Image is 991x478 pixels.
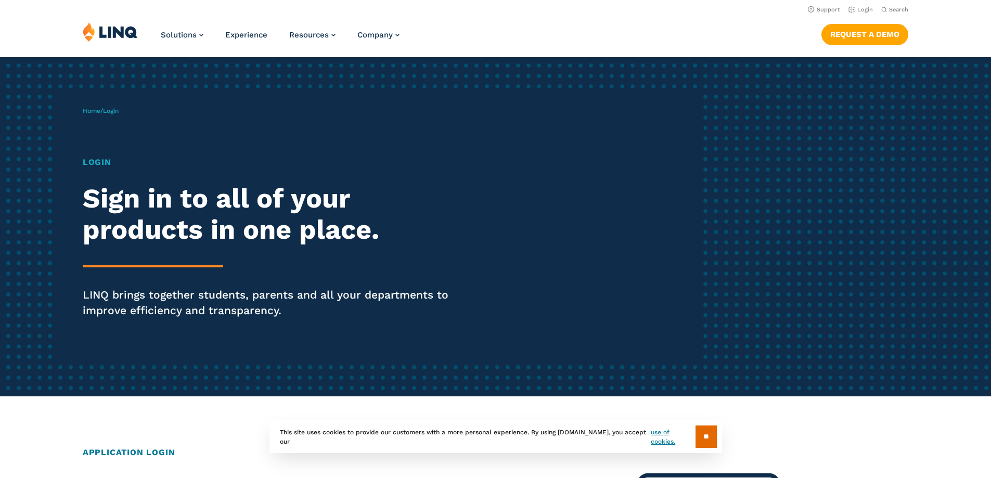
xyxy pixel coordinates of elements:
span: / [83,107,119,114]
nav: Button Navigation [821,22,908,45]
a: Login [848,6,873,13]
a: Company [357,30,400,40]
h1: Login [83,156,465,169]
a: Solutions [161,30,203,40]
a: Resources [289,30,336,40]
a: Home [83,107,100,114]
span: Resources [289,30,329,40]
span: Login [103,107,119,114]
a: use of cookies. [651,428,695,446]
nav: Primary Navigation [161,22,400,56]
a: Experience [225,30,267,40]
a: Request a Demo [821,24,908,45]
span: Company [357,30,393,40]
p: LINQ brings together students, parents and all your departments to improve efficiency and transpa... [83,287,465,318]
h2: Sign in to all of your products in one place. [83,183,465,246]
img: LINQ | K‑12 Software [83,22,138,42]
span: Solutions [161,30,197,40]
button: Open Search Bar [881,6,908,14]
a: Support [808,6,840,13]
div: This site uses cookies to provide our customers with a more personal experience. By using [DOMAIN... [269,420,722,453]
span: Search [889,6,908,13]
